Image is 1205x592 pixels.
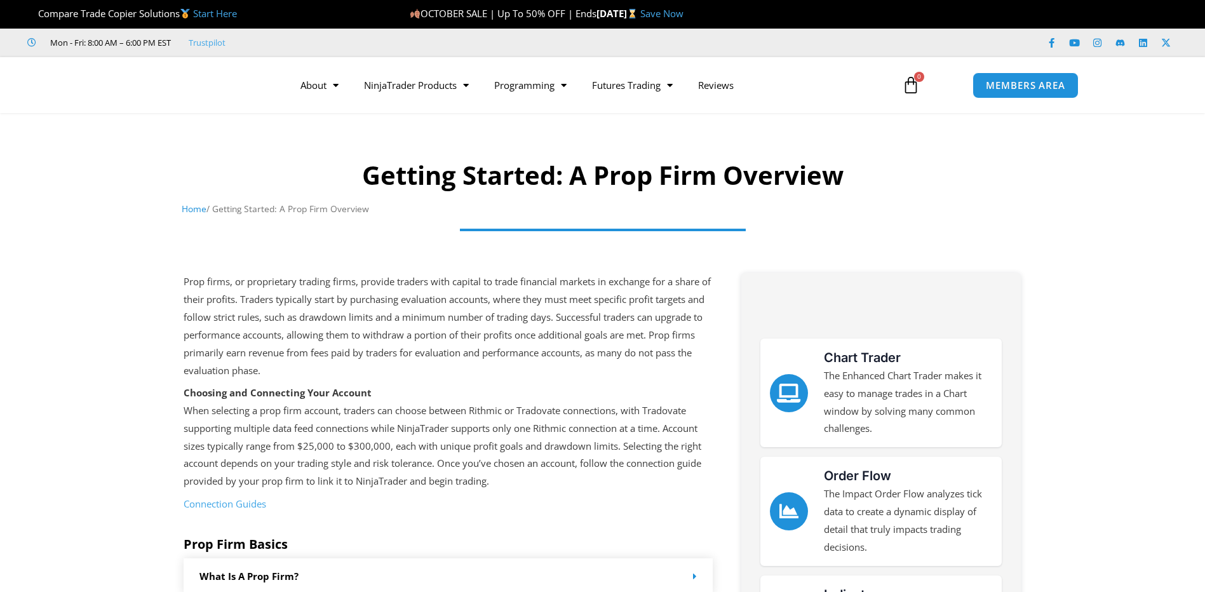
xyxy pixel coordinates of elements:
a: Save Now [640,7,683,20]
a: Start Here [193,7,237,20]
a: MEMBERS AREA [973,72,1079,98]
h5: Prop Firm Basics [184,537,713,552]
a: Order Flow [824,468,891,483]
img: 🏆 [28,9,37,18]
strong: Choosing and Connecting Your Account [184,386,372,399]
a: Reviews [685,71,746,100]
img: NinjaTrader Wordmark color RGB | Affordable Indicators – NinjaTrader [787,295,975,319]
span: 0 [914,72,924,82]
a: Chart Trader [824,350,901,365]
span: MEMBERS AREA [986,81,1065,90]
img: LogoAI | Affordable Indicators – NinjaTrader [126,62,263,108]
a: What is a prop firm? [199,570,299,582]
span: Compare Trade Copier Solutions [27,7,237,20]
a: NinjaTrader Products [351,71,481,100]
p: Prop firms, or proprietary trading firms, provide traders with capital to trade financial markets... [184,273,713,379]
span: Mon - Fri: 8:00 AM – 6:00 PM EST [47,35,171,50]
a: 0 [883,67,939,104]
a: About [288,71,351,100]
p: When selecting a prop firm account, traders can choose between Rithmic or Tradovate connections, ... [184,384,713,490]
a: Home [182,203,206,215]
a: Trustpilot [189,35,226,50]
a: Futures Trading [579,71,685,100]
a: Order Flow [770,492,808,530]
img: 🥇 [180,9,190,18]
img: 🍂 [410,9,420,18]
span: OCTOBER SALE | Up To 50% OFF | Ends [410,7,596,20]
a: Programming [481,71,579,100]
p: The Impact Order Flow analyzes tick data to create a dynamic display of detail that truly impacts... [824,485,992,556]
a: Chart Trader [770,374,808,412]
strong: [DATE] [596,7,640,20]
h1: Getting Started: A Prop Firm Overview [182,158,1023,193]
img: ⌛ [628,9,637,18]
p: The Enhanced Chart Trader makes it easy to manage trades in a Chart window by solving many common... [824,367,992,438]
a: Connection Guides [184,497,266,510]
nav: Breadcrumb [182,201,1023,217]
nav: Menu [288,71,887,100]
